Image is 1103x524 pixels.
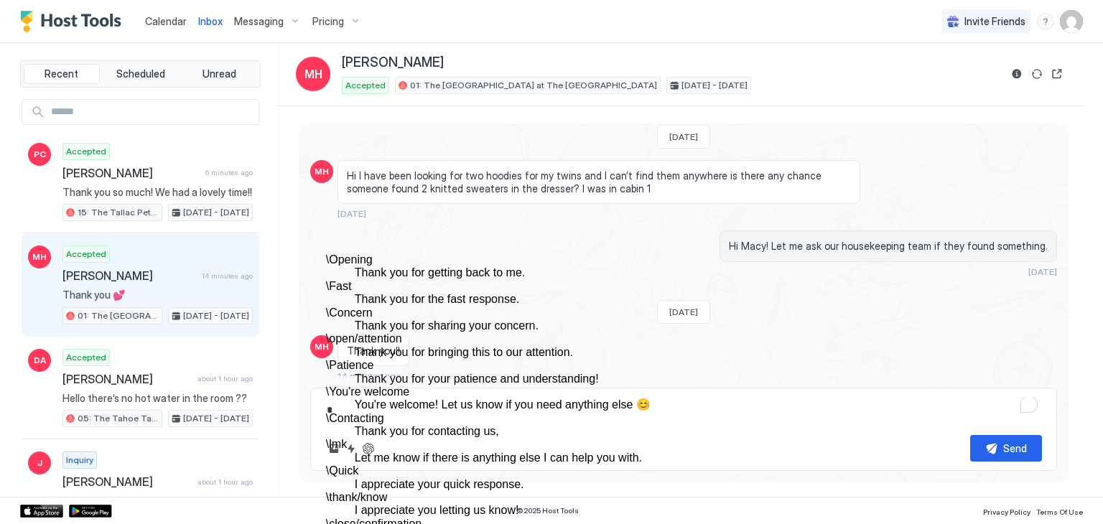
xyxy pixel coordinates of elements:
span: [PERSON_NAME] [62,268,196,283]
span: [DATE] [338,208,366,219]
span: MH [304,65,322,83]
span: 14 minutes ago [202,271,253,281]
span: Hi I have been looking for two hoodies for my twins and I can’t find them anywhere is there any c... [347,169,851,195]
span: Accepted [345,79,386,92]
span: Recent [45,67,78,80]
a: Calendar [145,14,187,29]
span: Hi Macy! Let me ask our housekeeping team if they found something. [729,240,1048,253]
a: App Store [20,505,63,518]
span: [DATE] [669,131,698,142]
button: Sync reservation [1028,65,1046,83]
span: MH [315,340,329,353]
span: PC [34,148,46,161]
div: User profile [1060,10,1083,33]
span: 15: The Tallac Pet Friendly Studio [78,206,159,219]
span: MH [315,165,329,178]
span: Inbox [198,15,223,27]
span: Messaging [234,15,284,28]
span: [DATE] - [DATE] [183,309,249,322]
span: Scheduled [116,67,165,80]
span: about 1 hour ago [197,374,253,383]
span: DA [34,354,46,367]
span: Hello there’s no hot water in the room ?? [62,392,253,405]
span: [DATE] - [DATE] [183,412,249,425]
div: tab-group [20,60,261,88]
span: Thank you 💕 [62,289,253,301]
span: Pricing [312,15,344,28]
a: Host Tools Logo [20,11,128,32]
span: Inquiry [66,454,93,467]
span: [PERSON_NAME] [342,55,444,71]
button: Scheduled [103,64,179,84]
span: J [37,457,42,469]
span: MH [32,251,47,263]
span: Accepted [66,248,106,261]
button: Recent [24,64,100,84]
span: 05: The Tahoe Tamarack Pet Friendly Studio [78,412,159,425]
span: You're welcome! We're happy to help. [62,495,253,507]
a: Terms Of Use [1036,503,1083,518]
span: Calendar [145,15,187,27]
a: Privacy Policy [983,503,1030,518]
span: Thank you so much! We had a lovely time!! [62,186,253,199]
div: Send [1003,441,1027,456]
button: Reservation information [1008,65,1025,83]
span: Accepted [66,145,106,158]
span: [DATE] [1028,266,1057,277]
span: 01: The [GEOGRAPHIC_DATA] at The [GEOGRAPHIC_DATA] [410,79,657,92]
input: Input Field [45,100,259,124]
span: Terms Of Use [1036,507,1083,516]
button: Send [970,435,1042,462]
span: Accepted [66,351,106,364]
span: Unread [203,67,236,80]
span: Invite Friends [964,15,1025,28]
span: Privacy Policy [983,507,1030,516]
button: Open reservation [1048,65,1066,83]
span: 6 minutes ago [205,168,253,177]
span: [PERSON_NAME] [62,372,192,386]
button: Unread [181,64,257,84]
span: [DATE] - [DATE] [681,79,748,92]
span: [PERSON_NAME] [62,474,192,489]
a: Inbox [198,14,223,29]
span: [DATE] - [DATE] [183,206,249,219]
span: about 1 hour ago [197,477,253,487]
span: 01: The [GEOGRAPHIC_DATA] at The [GEOGRAPHIC_DATA] [78,309,159,322]
div: menu [1037,13,1054,30]
a: Google Play Store [69,505,112,518]
span: [PERSON_NAME] [62,166,200,180]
